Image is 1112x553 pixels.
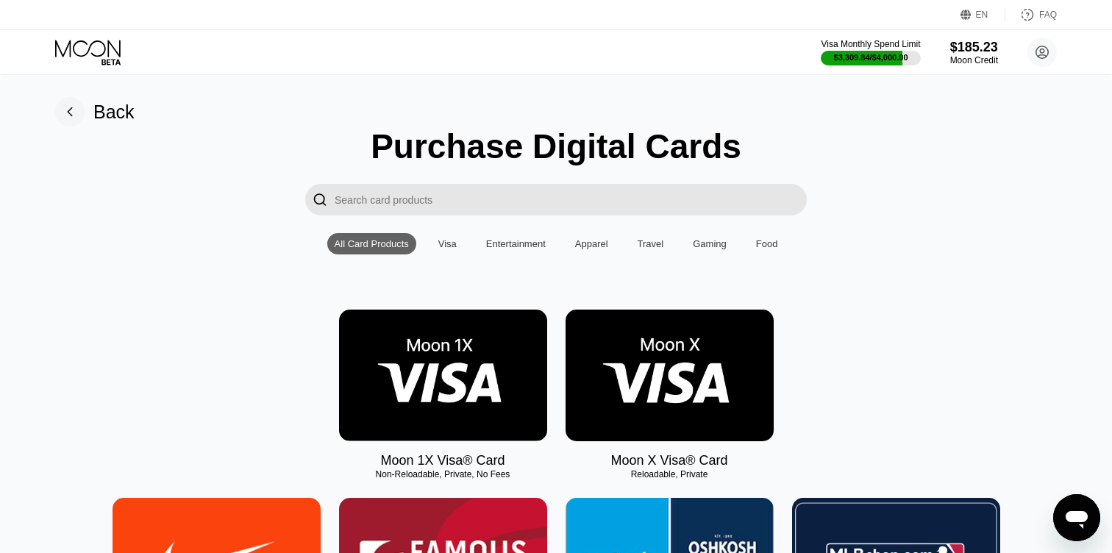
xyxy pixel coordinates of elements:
[438,238,457,249] div: Visa
[821,39,920,65] div: Visa Monthly Spend Limit$3,309.84/$4,000.00
[568,233,616,254] div: Apparel
[950,40,998,65] div: $185.23Moon Credit
[834,53,908,62] div: $3,309.84 / $4,000.00
[960,7,1005,22] div: EN
[1053,494,1100,541] iframe: Кнопка, открывающая окно обмена сообщениями; идет разговор
[335,238,409,249] div: All Card Products
[1039,10,1057,20] div: FAQ
[610,453,727,468] div: Moon X Visa® Card
[638,238,664,249] div: Travel
[305,184,335,215] div: 
[327,233,416,254] div: All Card Products
[575,238,608,249] div: Apparel
[630,233,671,254] div: Travel
[431,233,464,254] div: Visa
[486,238,546,249] div: Entertainment
[976,10,988,20] div: EN
[566,469,774,479] div: Reloadable, Private
[685,233,734,254] div: Gaming
[821,39,920,49] div: Visa Monthly Spend Limit
[1005,7,1057,22] div: FAQ
[380,453,505,468] div: Moon 1X Visa® Card
[950,40,998,55] div: $185.23
[339,469,547,479] div: Non-Reloadable, Private, No Fees
[371,126,741,166] div: Purchase Digital Cards
[93,101,135,123] div: Back
[479,233,553,254] div: Entertainment
[55,97,135,126] div: Back
[749,233,785,254] div: Food
[693,238,727,249] div: Gaming
[756,238,778,249] div: Food
[335,184,807,215] input: Search card products
[950,55,998,65] div: Moon Credit
[313,191,327,208] div: 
